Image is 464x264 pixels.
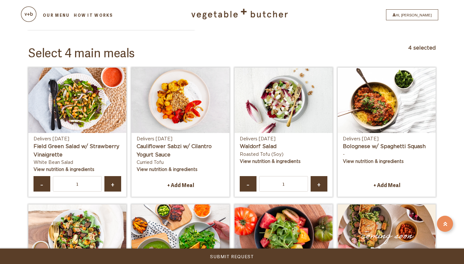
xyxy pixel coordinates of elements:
a: Our Menu [42,12,71,18]
p: Delivers [DATE] [343,136,430,143]
p: - [343,151,430,158]
a: + Add Meal [137,178,224,192]
p: Waldorf Salad [240,143,327,151]
h2: Select 4 main meals [28,45,135,59]
a: How it Works [73,12,114,18]
p: Curried Tofu [137,159,224,166]
img: cart [21,6,36,22]
a: + [311,176,327,192]
p: Delivers [DATE] [137,136,224,143]
p: Cauliflower Sabzi w/ Cilantro Yogurt Sauce [137,143,224,159]
img: spag_squash_bolo.jpg [338,68,436,133]
p: Field Green Salad w/ Strawberry Vinaigrette [34,143,121,159]
img: dinner_cauliflower_sabzi.gif [131,68,229,133]
a: - [34,176,50,192]
p: Delivers [DATE] [240,136,327,143]
a: View nutrition & ingredients [240,159,301,164]
p: White Bean Salad [34,159,121,166]
p: Delivers [DATE] [34,136,121,143]
a: + Add Meal [343,178,430,192]
span: + [110,182,115,186]
a: Hi, [PERSON_NAME] [386,9,438,20]
a: View nutrition & ingredients [34,167,94,172]
p: Roasted Tofu (Soy) [240,151,327,158]
a: + [104,176,121,192]
a: View nutrition & ingredients [343,159,404,164]
span: + [316,182,322,186]
p: 4 selected [408,45,436,60]
img: FIeld_Green_Salad_Full_Image.png [28,68,126,133]
img: Waldorf_Salad.jpg [235,68,333,133]
a: - [240,176,256,192]
span: - [246,182,251,186]
span: - [39,182,44,186]
p: Bolognese w/ Spaghetti Squash [343,143,430,151]
a: View nutrition & ingredients [137,167,198,172]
